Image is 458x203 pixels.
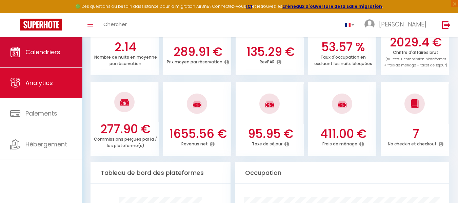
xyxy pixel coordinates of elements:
span: (nuitées + commission plateformes + frais de ménage + taxes de séjour) [384,57,447,68]
a: Chercher [98,13,132,37]
span: Paiements [25,109,57,118]
p: Nombre de nuits en moyenne par réservation [94,53,157,66]
a: ... [PERSON_NAME] [359,13,435,37]
p: Frais de ménage [322,140,357,147]
div: Tableau de bord des plateformes [91,162,231,184]
p: Taxe de séjour [252,140,282,147]
h3: 289.91 € [166,45,230,59]
h3: 277.90 € [94,122,157,136]
h3: 2029.4 € [384,35,447,49]
span: Calendriers [25,48,60,56]
h3: 2.14 [94,40,157,54]
h3: 411.00 € [312,127,375,141]
p: Prix moyen par réservation [167,58,222,65]
img: Super Booking [20,19,62,31]
h3: 135.29 € [239,45,302,59]
a: ICI [246,3,252,9]
div: Occupation [235,162,449,184]
h3: 53.57 % [312,40,375,54]
p: Commissions perçues par la / les plateforme(s) [94,135,157,148]
h3: 1655.56 € [166,127,230,141]
button: Ouvrir le widget de chat LiveChat [5,3,26,23]
p: RevPAR [260,58,275,65]
img: ... [364,19,375,29]
span: [PERSON_NAME] [379,20,426,28]
span: Hébergement [25,140,67,148]
img: logout [442,21,451,29]
p: Chiffre d'affaires brut [384,48,447,68]
a: créneaux d'ouverture de la salle migration [282,3,382,9]
p: Nb checkin et checkout [388,140,437,147]
h3: 95.95 € [239,127,302,141]
span: Chercher [103,21,127,28]
h3: 7 [384,127,447,141]
p: Revenus net [181,140,208,147]
span: Analytics [25,79,53,87]
p: Taux d'occupation en excluant les nuits bloquées [314,53,372,66]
